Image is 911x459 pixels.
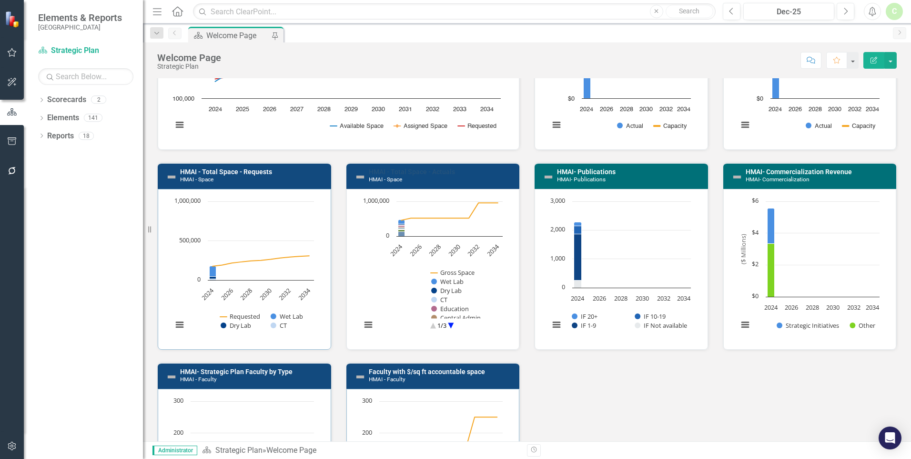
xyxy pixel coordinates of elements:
[79,132,94,140] div: 18
[739,234,747,264] text: ($ Millions)
[739,118,752,132] button: View chart menu, Chart
[550,118,563,132] button: View chart menu, Chart
[398,229,405,229] path: 2024, 10,603. Conference/Meeting.
[174,196,201,205] text: 1,000,000
[635,312,666,321] button: Show IF 10-19
[806,122,832,129] button: Show Actual
[733,197,887,340] div: Chart. Highcharts interactive chart.
[466,242,481,258] text: 2032
[210,276,216,279] path: 2024, 29,121.63508. Dry Lab.
[173,118,186,132] button: View chart menu, Chart
[238,286,254,302] text: 2028
[38,23,122,31] small: [GEOGRAPHIC_DATA]
[767,208,774,243] path: 2024, 2.2296067. Strategic Initiatives.
[398,225,405,227] path: 2024, 40,426. Education.
[363,196,389,205] text: 1,000,000
[386,231,389,240] text: 0
[47,113,79,124] a: Elements
[398,201,498,228] g: Central Admin, series 6 of 11. Bar series with 11 bars.
[431,277,464,286] button: Show Wet Lab
[657,294,670,303] text: 2032
[574,226,582,234] path: 2024, 287. IF 10-19.
[677,294,691,303] text: 2034
[354,171,366,183] img: Not Defined
[757,96,763,102] text: $0
[733,197,884,340] svg: Interactive chart
[173,318,186,332] button: View chart menu, Chart
[398,229,405,231] path: 2024, 55,885. CMP.
[210,201,310,277] g: Wet Lab, series 2 of 4. Bar series with 11 bars.
[574,201,686,234] g: IF 10-19, bar series 2 of 4 with 11 bars.
[157,63,221,70] div: Strategic Plan
[847,303,860,312] text: 2032
[572,312,598,321] button: Show IF 20+
[826,303,840,312] text: 2030
[263,106,276,113] text: 2026
[752,196,759,205] text: $6
[369,176,402,183] small: HMAI - Space
[659,106,673,113] text: 2032
[220,312,260,321] button: Show Requested
[574,201,686,281] g: IF 1-9, bar series 3 of 4 with 11 bars.
[543,171,554,183] img: Not Defined
[215,446,263,455] a: Strategic Plan
[431,268,475,277] button: Show Gross Space
[805,303,819,312] text: 2028
[266,446,316,455] div: Welcome Page
[152,446,197,455] span: Administrator
[200,286,215,302] text: 2024
[398,201,498,232] g: CMP, series 10 of 11. Bar series with 11 bars.
[769,106,782,113] text: 2024
[172,96,194,102] text: 100,000
[369,168,455,176] a: HMAI - Total Space - Actuals
[572,321,596,330] button: Show IF 1-9
[446,242,462,258] text: 2030
[362,318,375,332] button: View chart menu, Chart
[600,106,613,113] text: 2026
[764,303,778,312] text: 2024
[398,231,405,236] path: 2024, 126,296. HMAI- Unassignable.
[550,225,565,233] text: 2,000
[746,176,810,183] small: HMAI- Commercialization
[562,282,565,291] text: 0
[202,445,520,456] div: »
[206,30,269,42] div: Welcome Page
[574,222,582,226] path: 2024, 126. IF 20+.
[739,318,752,332] button: View chart menu, Chart
[197,275,201,283] text: 0
[219,286,235,302] text: 2026
[330,122,384,129] button: Show Available Space
[211,254,311,268] g: Requested, series 1 of 4. Line with 11 data points.
[398,201,498,225] g: Dry Lab, series 3 of 11. Bar series with 11 bars.
[480,106,494,113] text: 2034
[437,321,446,329] text: 1/3
[666,5,713,18] button: Search
[747,6,831,18] div: Dec-25
[398,201,498,226] g: CT , series 4 of 11. Bar series with 11 bars.
[399,106,412,113] text: 2031
[369,368,485,376] a: Faculty with $/sq ft accountable space
[372,106,385,113] text: 2030
[180,168,272,176] a: HMAI - Total Space - Requests
[168,197,319,340] svg: Interactive chart
[47,131,74,142] a: Reports
[571,294,585,303] text: 2024
[557,176,606,183] small: HMAI- Publications
[236,106,249,113] text: 2025
[210,279,216,280] path: 2024, 15,960.1. CT .
[388,242,404,258] text: 2024
[38,12,122,23] span: Elements & Reports
[344,106,358,113] text: 2029
[157,52,221,63] div: Welcome Page
[574,234,582,280] path: 2024, 1,601. IF 1-9.
[752,292,759,300] text: $0
[574,280,582,288] path: 2024, 260. IF Not available.
[296,286,312,302] text: 2034
[743,3,834,20] button: Dec-25
[398,201,498,229] g: Conference/Meeting, series 8 of 11. Bar series with 11 bars.
[866,303,880,312] text: 2034
[731,171,743,183] img: Not Defined
[545,197,698,340] div: Chart. Highcharts interactive chart.
[362,396,372,405] text: 300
